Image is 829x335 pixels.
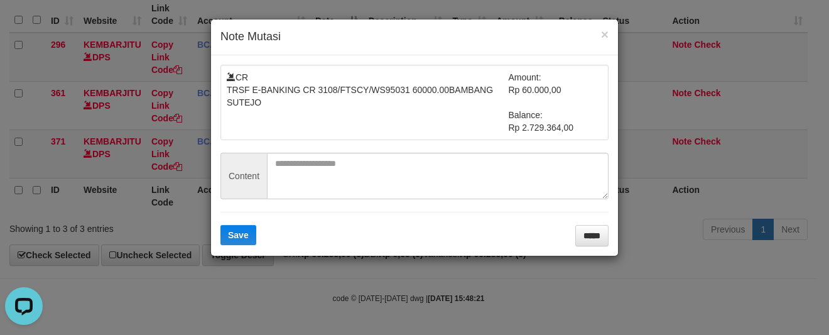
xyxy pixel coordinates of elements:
button: Open LiveChat chat widget [5,5,43,43]
h4: Note Mutasi [220,29,609,45]
td: CR TRSF E-BANKING CR 3108/FTSCY/WS95031 60000.00BAMBANG SUTEJO [227,71,509,134]
span: Content [220,153,267,199]
td: Amount: Rp 60.000,00 Balance: Rp 2.729.364,00 [509,71,603,134]
span: Save [228,230,249,240]
button: × [601,28,609,41]
button: Save [220,225,256,245]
